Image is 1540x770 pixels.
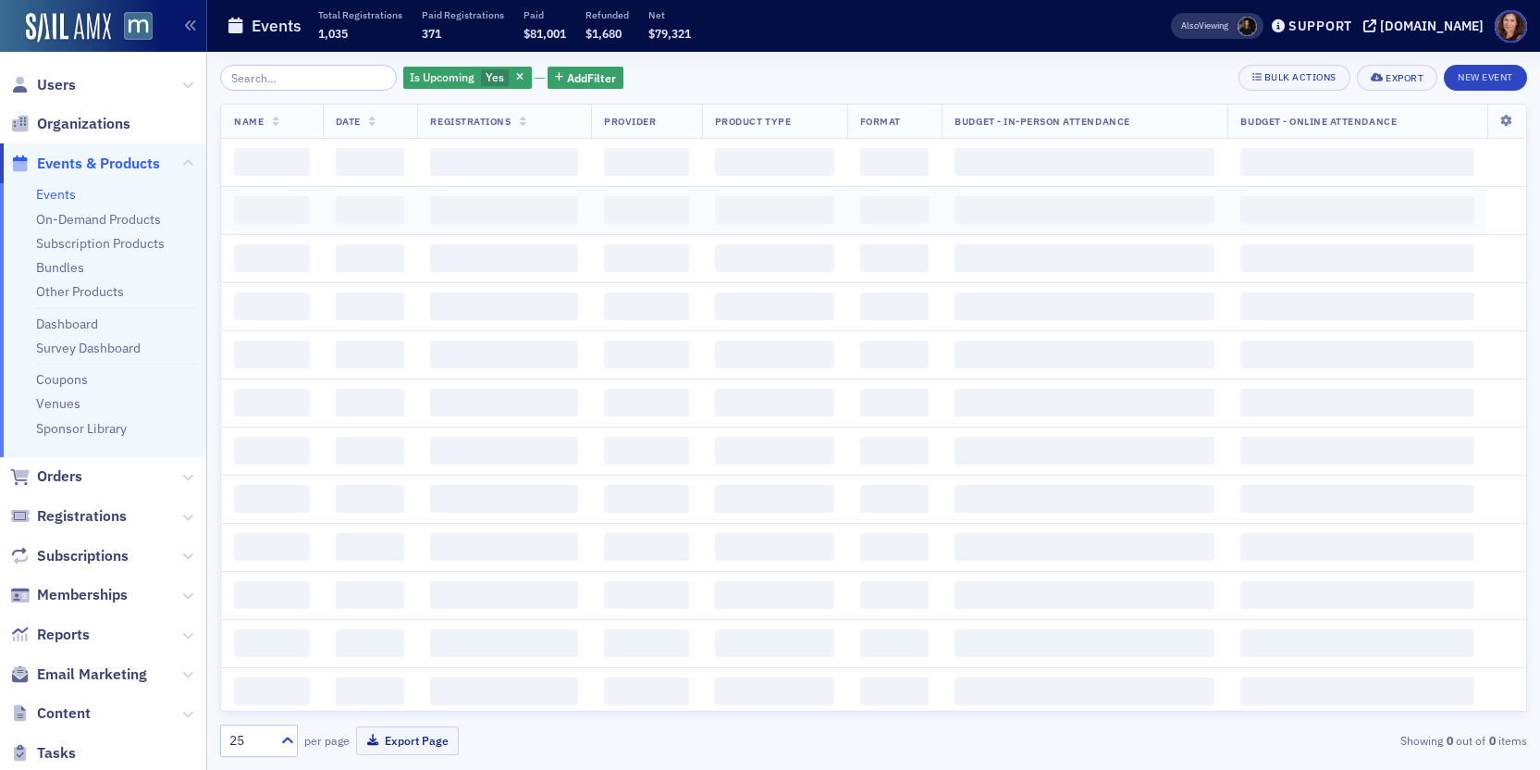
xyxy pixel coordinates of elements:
[715,244,834,272] span: ‌
[604,115,656,128] span: Provider
[1444,65,1527,91] button: New Event
[715,115,791,128] span: Product Type
[37,703,91,724] span: Content
[318,26,348,41] span: 1,035
[336,292,405,320] span: ‌
[234,148,310,176] span: ‌
[1444,68,1527,84] a: New Event
[336,196,405,224] span: ‌
[1181,19,1228,32] span: Viewing
[37,466,82,487] span: Orders
[336,581,405,609] span: ‌
[336,629,405,657] span: ‌
[955,533,1214,561] span: ‌
[10,585,128,605] a: Memberships
[430,341,578,368] span: ‌
[955,629,1214,657] span: ‌
[356,727,459,755] button: Export Page
[860,533,930,561] span: ‌
[430,437,578,465] span: ‌
[234,292,310,320] span: ‌
[10,154,160,174] a: Events & Products
[955,581,1214,609] span: ‌
[336,485,405,513] span: ‌
[604,292,689,320] span: ‌
[410,69,474,84] span: Is Upcoming
[1240,629,1474,657] span: ‌
[36,395,80,412] a: Venues
[567,69,616,86] span: Add Filter
[430,677,578,705] span: ‌
[860,629,930,657] span: ‌
[1238,65,1350,91] button: Bulk Actions
[860,196,930,224] span: ‌
[430,629,578,657] span: ‌
[955,485,1214,513] span: ‌
[604,533,689,561] span: ‌
[1240,341,1474,368] span: ‌
[10,114,130,134] a: Organizations
[10,75,76,95] a: Users
[955,389,1214,416] span: ‌
[26,13,111,43] img: SailAMX
[1240,437,1474,465] span: ‌
[36,259,84,276] a: Bundles
[36,186,76,203] a: Events
[860,677,930,705] span: ‌
[604,581,689,609] span: ‌
[37,664,147,685] span: Email Marketing
[715,148,834,176] span: ‌
[336,115,361,128] span: Date
[715,389,834,416] span: ‌
[715,196,834,224] span: ‌
[715,533,834,561] span: ‌
[585,8,629,21] p: Refunded
[124,12,153,41] img: SailAMX
[36,283,124,300] a: Other Products
[715,629,834,657] span: ‌
[860,485,930,513] span: ‌
[860,581,930,609] span: ‌
[860,244,930,272] span: ‌
[604,629,689,657] span: ‌
[336,244,405,272] span: ‌
[860,115,901,128] span: Format
[422,8,504,21] p: Paid Registrations
[860,389,930,416] span: ‌
[36,211,161,228] a: On-Demand Products
[234,581,310,609] span: ‌
[715,581,834,609] span: ‌
[234,629,310,657] span: ‌
[10,703,91,724] a: Content
[36,316,98,332] a: Dashboard
[36,420,127,437] a: Sponsor Library
[111,12,153,43] a: View Homepage
[37,743,76,764] span: Tasks
[955,244,1214,272] span: ‌
[234,485,310,513] span: ‌
[37,154,160,174] span: Events & Products
[1288,18,1352,34] div: Support
[37,75,76,95] span: Users
[1363,19,1490,32] button: [DOMAIN_NAME]
[430,533,578,561] span: ‌
[604,437,689,465] span: ‌
[234,115,264,128] span: Name
[37,114,130,134] span: Organizations
[10,625,90,645] a: Reports
[486,69,504,84] span: Yes
[1240,292,1474,320] span: ‌
[604,677,689,705] span: ‌
[604,389,689,416] span: ‌
[604,148,689,176] span: ‌
[955,115,1129,128] span: Budget - In-Person Attendance
[37,506,127,527] span: Registrations
[585,26,622,41] span: $1,680
[430,115,511,128] span: Registrations
[548,67,623,90] button: AddFilter
[955,677,1214,705] span: ‌
[234,437,310,465] span: ‌
[1240,533,1474,561] span: ‌
[304,732,350,749] label: per page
